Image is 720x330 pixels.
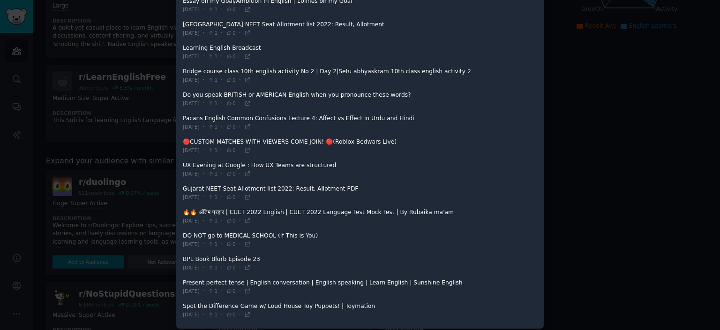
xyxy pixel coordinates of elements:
[221,6,223,14] span: ·
[239,6,241,14] span: ·
[226,288,236,294] span: 0
[226,194,236,200] span: 0
[239,287,241,296] span: ·
[208,288,217,294] span: 1
[221,287,223,296] span: ·
[203,170,205,178] span: ·
[226,30,236,36] span: 0
[183,30,200,36] span: [DATE]
[203,76,205,84] span: ·
[183,53,200,60] span: [DATE]
[226,264,236,271] span: 0
[221,170,223,178] span: ·
[226,77,236,83] span: 0
[226,147,236,153] span: 0
[239,170,241,178] span: ·
[183,77,200,83] span: [DATE]
[183,241,200,247] span: [DATE]
[226,217,236,224] span: 0
[221,240,223,249] span: ·
[226,311,236,318] span: 0
[208,194,217,200] span: 1
[221,264,223,272] span: ·
[203,287,205,296] span: ·
[208,6,217,13] span: 1
[208,147,217,153] span: 1
[221,100,223,108] span: ·
[208,311,217,318] span: 1
[239,311,241,319] span: ·
[203,53,205,61] span: ·
[208,170,217,177] span: 1
[239,53,241,61] span: ·
[239,123,241,131] span: ·
[221,29,223,38] span: ·
[221,146,223,155] span: ·
[226,241,236,247] span: 0
[183,217,200,224] span: [DATE]
[183,170,200,177] span: [DATE]
[183,194,200,200] span: [DATE]
[208,241,217,247] span: 1
[203,6,205,14] span: ·
[226,53,236,60] span: 0
[203,264,205,272] span: ·
[239,29,241,38] span: ·
[239,146,241,155] span: ·
[203,29,205,38] span: ·
[208,77,217,83] span: 1
[208,217,217,224] span: 1
[183,264,200,271] span: [DATE]
[208,30,217,36] span: 1
[221,123,223,131] span: ·
[226,6,236,13] span: 0
[183,123,200,130] span: [DATE]
[183,6,200,13] span: [DATE]
[226,170,236,177] span: 0
[208,53,217,60] span: 1
[221,193,223,202] span: ·
[239,76,241,84] span: ·
[239,217,241,225] span: ·
[203,217,205,225] span: ·
[221,76,223,84] span: ·
[203,240,205,249] span: ·
[183,100,200,107] span: [DATE]
[203,311,205,319] span: ·
[221,311,223,319] span: ·
[183,147,200,153] span: [DATE]
[203,123,205,131] span: ·
[183,311,200,318] span: [DATE]
[221,53,223,61] span: ·
[208,264,217,271] span: 1
[239,100,241,108] span: ·
[183,288,200,294] span: [DATE]
[221,217,223,225] span: ·
[208,123,217,130] span: 1
[239,264,241,272] span: ·
[203,146,205,155] span: ·
[239,240,241,249] span: ·
[226,100,236,107] span: 0
[203,193,205,202] span: ·
[239,193,241,202] span: ·
[226,123,236,130] span: 0
[208,100,217,107] span: 1
[203,100,205,108] span: ·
